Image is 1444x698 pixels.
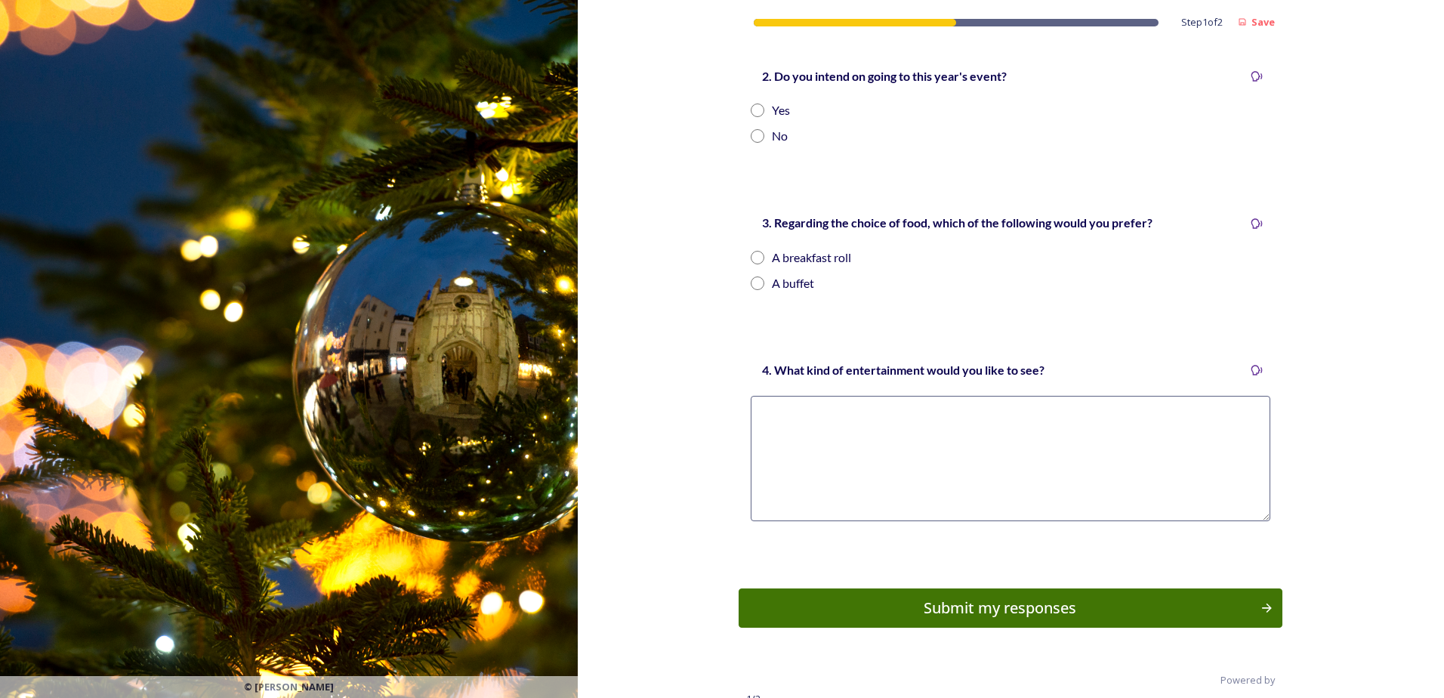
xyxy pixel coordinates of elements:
div: No [772,127,788,145]
div: A buffet [772,274,814,292]
button: Continue [739,588,1282,628]
strong: 4. What kind of entertainment would you like to see? [762,363,1044,377]
span: © [PERSON_NAME] [244,680,334,694]
strong: 2. Do you intend on going to this year's event? [762,69,1007,83]
strong: 3. Regarding the choice of food, which of the following would you prefer? [762,215,1152,230]
span: Step 1 of 2 [1181,15,1223,29]
div: Submit my responses [747,597,1252,619]
strong: Save [1251,15,1275,29]
div: A breakfast roll [772,249,851,267]
span: Powered by [1220,673,1275,687]
div: Yes [772,101,790,119]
